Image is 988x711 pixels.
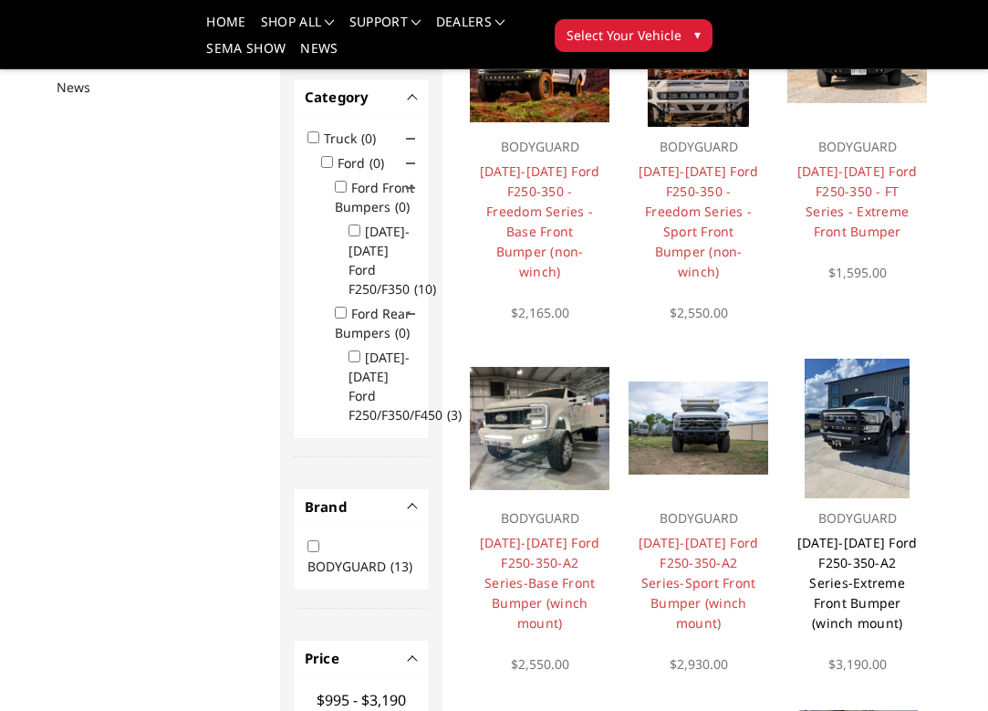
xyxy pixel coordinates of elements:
span: ▾ [694,25,701,44]
a: News [57,78,113,97]
p: BODYGUARD [638,136,759,158]
span: $1,595.00 [828,264,887,281]
h4: Brand [305,497,419,518]
a: SEMA Show [206,42,286,68]
p: BODYGUARD [479,136,600,158]
label: BODYGUARD [307,558,423,575]
span: $2,550.00 [511,655,569,673]
a: Home [206,16,245,42]
a: [DATE]-[DATE] Ford F250-350-A2 Series-Sport Front Bumper (winch mount) [639,534,759,632]
a: shop all [261,16,335,42]
a: Dealers [436,16,505,42]
span: (13) [390,558,412,575]
a: [DATE]-[DATE] Ford F250-350 - Freedom Series - Base Front Bumper (non-winch) [480,162,600,280]
label: Truck [324,130,387,147]
span: $2,550.00 [670,304,728,321]
p: BODYGUARD [638,507,759,529]
p: BODYGUARD [479,507,600,529]
button: - [409,92,418,101]
span: (0) [369,154,384,172]
span: Click to show/hide children [406,309,415,319]
span: (0) [361,130,376,147]
span: Click to show/hide children [406,134,415,143]
span: $2,930.00 [670,655,728,673]
p: BODYGUARD [796,507,918,529]
button: Select Your Vehicle [555,19,712,52]
label: [DATE]-[DATE] Ford F250/F350 [348,223,447,298]
label: Ford Front Bumpers [335,179,421,215]
a: [DATE]-[DATE] Ford F250-350-A2 Series-Base Front Bumper (winch mount) [480,534,600,632]
iframe: Chat Widget [897,623,988,711]
a: [DATE]-[DATE] Ford F250-350 - FT Series - Extreme Front Bumper [797,162,918,240]
h4: Price [305,648,419,669]
a: Support [349,16,421,42]
span: (3) [447,406,462,423]
label: Ford [338,154,395,172]
h4: Category [305,87,419,108]
label: Ford Rear Bumpers [335,305,421,341]
span: $2,165.00 [511,304,569,321]
span: Select Your Vehicle [567,26,681,45]
span: (0) [395,198,410,215]
span: $3,190.00 [828,655,887,673]
a: [DATE]-[DATE] Ford F250-350-A2 Series-Extreme Front Bumper (winch mount) [797,534,918,632]
span: Click to show/hide children [406,159,415,168]
span: Click to show/hide children [406,183,415,193]
p: BODYGUARD [796,136,918,158]
span: (10) [414,280,436,298]
label: [DATE]-[DATE] Ford F250/F350/F450 [348,349,473,423]
button: - [409,502,418,511]
span: (0) [395,324,410,341]
a: [DATE]-[DATE] Ford F250-350 - Freedom Series - Sport Front Bumper (non-winch) [639,162,759,280]
a: News [300,42,338,68]
button: - [409,653,418,663]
